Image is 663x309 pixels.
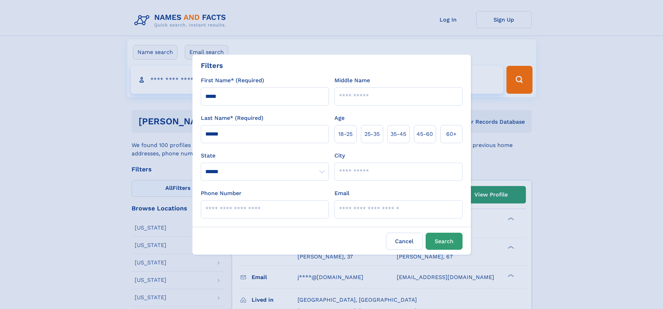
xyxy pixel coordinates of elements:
span: 25‑35 [364,130,380,138]
label: Email [334,189,349,198]
span: 60+ [446,130,457,138]
label: Phone Number [201,189,242,198]
span: 45‑60 [417,130,433,138]
label: Last Name* (Required) [201,114,263,122]
label: Middle Name [334,76,370,85]
label: Age [334,114,345,122]
div: Filters [201,60,223,71]
label: First Name* (Required) [201,76,264,85]
span: 18‑25 [338,130,353,138]
label: State [201,152,329,160]
button: Search [426,233,463,250]
label: Cancel [386,233,423,250]
span: 35‑45 [390,130,406,138]
label: City [334,152,345,160]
